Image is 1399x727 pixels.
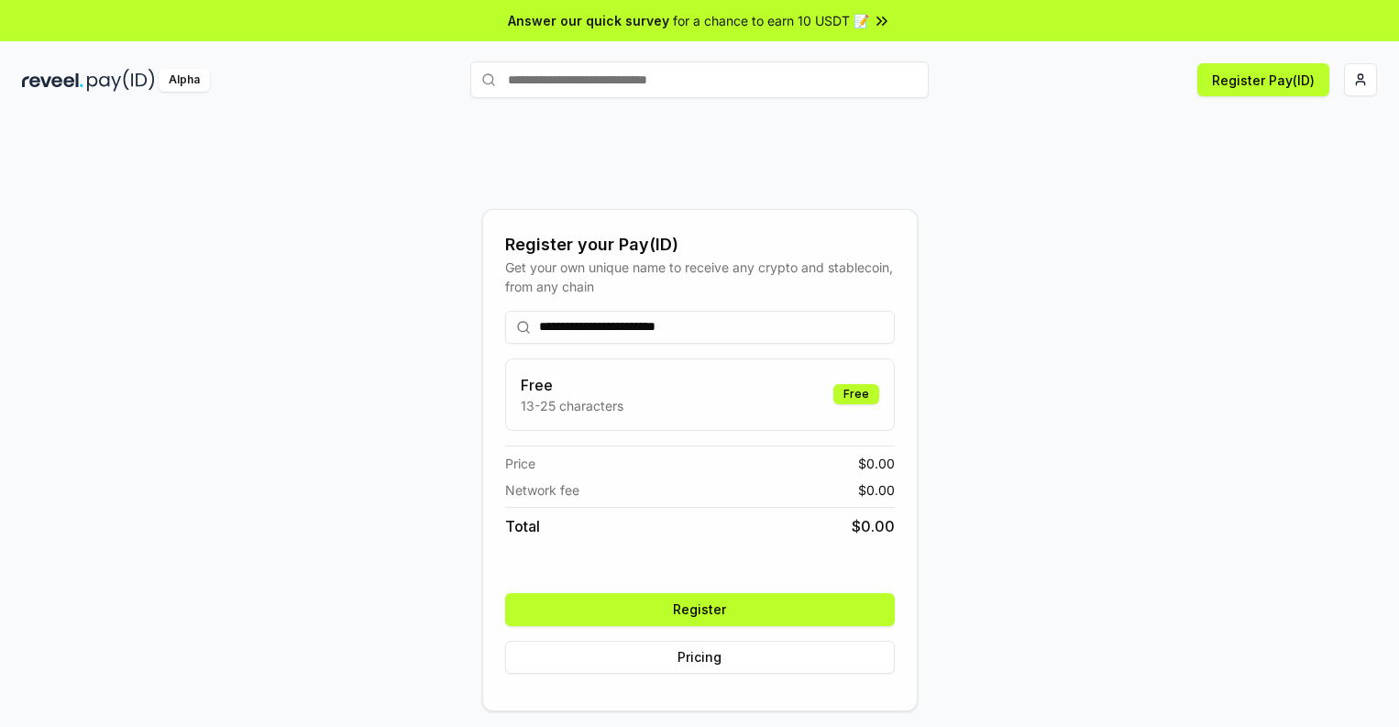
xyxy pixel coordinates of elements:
[833,384,879,404] div: Free
[87,69,155,92] img: pay_id
[673,11,869,30] span: for a chance to earn 10 USDT 📝
[505,641,895,674] button: Pricing
[858,480,895,500] span: $ 0.00
[505,480,579,500] span: Network fee
[505,515,540,537] span: Total
[159,69,210,92] div: Alpha
[508,11,669,30] span: Answer our quick survey
[521,396,623,415] p: 13-25 characters
[505,258,895,296] div: Get your own unique name to receive any crypto and stablecoin, from any chain
[1197,63,1329,96] button: Register Pay(ID)
[505,593,895,626] button: Register
[521,374,623,396] h3: Free
[505,454,535,473] span: Price
[22,69,83,92] img: reveel_dark
[505,232,895,258] div: Register your Pay(ID)
[858,454,895,473] span: $ 0.00
[852,515,895,537] span: $ 0.00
